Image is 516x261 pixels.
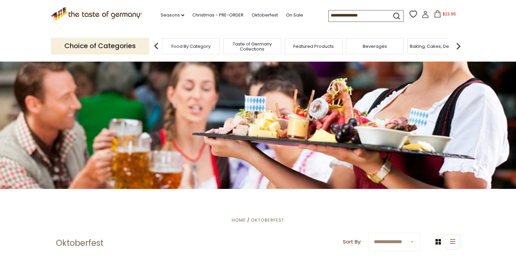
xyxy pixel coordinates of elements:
a: Food By Category [171,44,211,49]
a: Taste of Germany Collections [225,41,279,52]
a: Christmas - PRE-ORDER [192,11,244,19]
a: Beverages [363,44,387,49]
button: $23.95 [430,10,459,20]
h1: Oktoberfest [56,238,103,248]
p: Choice of Categories [51,38,149,54]
a: Baking, Cakes, Desserts [410,44,462,49]
a: Home [232,217,246,223]
label: Sort By: [343,238,361,246]
a: Seasons [161,11,184,19]
img: next arrow [452,39,465,53]
img: previous arrow [150,39,163,53]
a: Oktoberfest [252,11,278,19]
a: Oktoberfest [251,217,284,223]
a: On Sale [286,11,303,19]
a: Featured Products [293,44,334,49]
span: $23.95 [443,11,456,17]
